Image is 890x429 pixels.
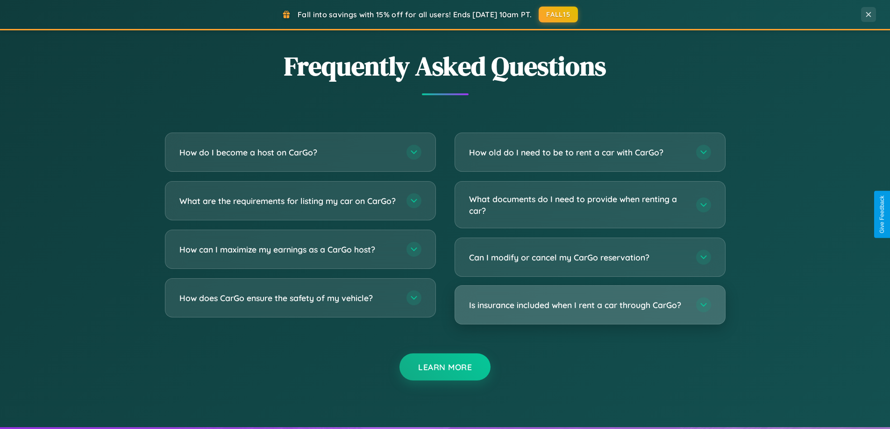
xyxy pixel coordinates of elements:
h3: What documents do I need to provide when renting a car? [469,193,687,216]
button: Learn More [399,353,491,380]
h3: How old do I need to be to rent a car with CarGo? [469,147,687,158]
h3: What are the requirements for listing my car on CarGo? [179,195,397,207]
h3: How does CarGo ensure the safety of my vehicle? [179,292,397,304]
h3: Is insurance included when I rent a car through CarGo? [469,299,687,311]
span: Fall into savings with 15% off for all users! Ends [DATE] 10am PT. [298,10,532,19]
h3: Can I modify or cancel my CarGo reservation? [469,252,687,263]
h2: Frequently Asked Questions [165,48,726,84]
h3: How can I maximize my earnings as a CarGo host? [179,244,397,255]
div: Give Feedback [879,196,885,233]
button: FALL15 [539,7,578,22]
h3: How do I become a host on CarGo? [179,147,397,158]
